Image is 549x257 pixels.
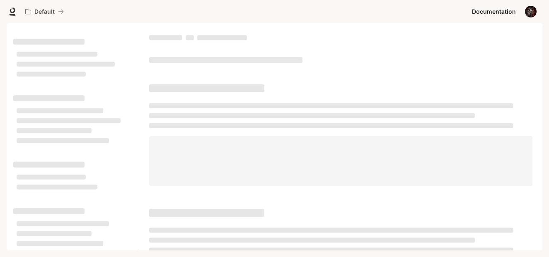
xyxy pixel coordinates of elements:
button: All workspaces [22,3,68,20]
img: User avatar [525,6,537,17]
button: User avatar [522,3,539,20]
p: Default [34,8,55,15]
a: Documentation [469,3,519,20]
span: Documentation [472,7,516,17]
